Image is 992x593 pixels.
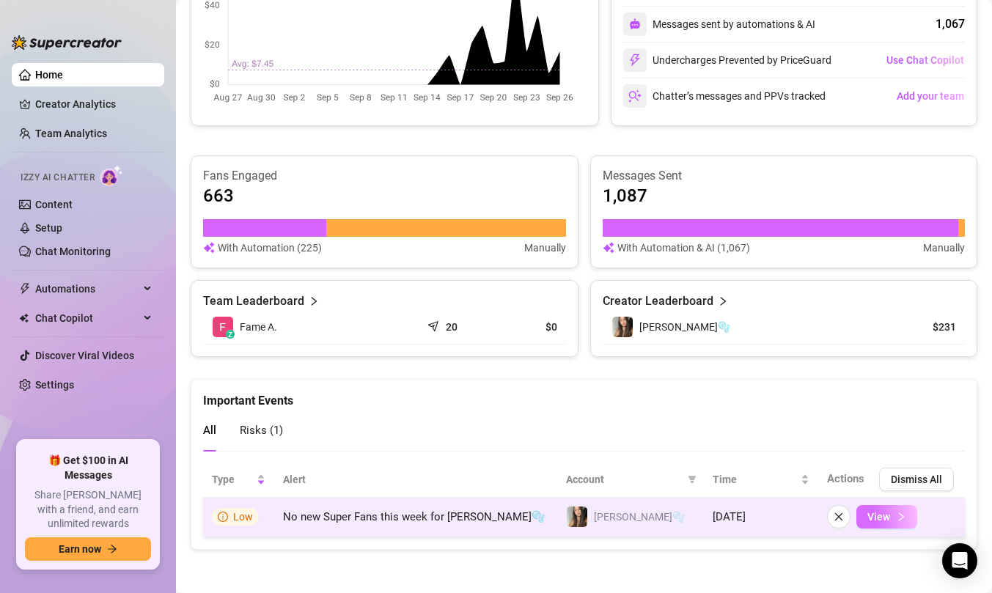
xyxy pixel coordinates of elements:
[713,510,746,523] span: [DATE]
[623,12,815,36] div: Messages sent by automations & AI
[896,84,965,108] button: Add your team
[886,54,964,66] span: Use Chat Copilot
[35,222,62,234] a: Setup
[274,462,557,498] th: Alert
[524,240,566,256] article: Manually
[834,512,844,522] span: close
[35,69,63,81] a: Home
[942,543,977,578] div: Open Intercom Messenger
[623,84,826,108] div: Chatter’s messages and PPVs tracked
[25,537,151,561] button: Earn nowarrow-right
[35,350,134,361] a: Discover Viral Videos
[19,283,31,295] span: thunderbolt
[35,246,111,257] a: Chat Monitoring
[688,475,697,484] span: filter
[623,48,831,72] div: Undercharges Prevented by PriceGuard
[218,240,322,256] article: With Automation (225)
[867,511,890,523] span: View
[628,54,642,67] img: svg%3e
[19,313,29,323] img: Chat Copilot
[35,92,153,116] a: Creator Analytics
[685,468,699,490] span: filter
[21,171,95,185] span: Izzy AI Chatter
[427,317,442,332] span: send
[203,292,304,310] article: Team Leaderboard
[203,424,216,437] span: All
[603,184,647,207] article: 1,087
[309,292,319,310] span: right
[886,48,965,72] button: Use Chat Copilot
[35,277,139,301] span: Automations
[35,199,73,210] a: Content
[617,240,750,256] article: With Automation & AI (1,067)
[59,543,101,555] span: Earn now
[25,454,151,482] span: 🎁 Get $100 in AI Messages
[240,424,283,437] span: Risks ( 1 )
[704,462,818,498] th: Time
[233,511,253,523] span: Low
[897,90,964,102] span: Add your team
[35,128,107,139] a: Team Analytics
[594,511,685,523] span: [PERSON_NAME]🫧
[628,89,642,103] img: svg%3e
[35,306,139,330] span: Chat Copilot
[203,380,965,410] div: Important Events
[226,330,235,339] div: z
[629,18,641,30] img: svg%3e
[283,510,545,523] span: No new Super Fans this week for [PERSON_NAME]🫧
[567,507,587,527] img: Bella🫧
[203,240,215,256] img: svg%3e
[240,319,277,335] span: Fame A.
[446,320,458,334] article: 20
[713,471,798,487] span: Time
[203,184,234,207] article: 663
[603,168,966,184] article: Messages Sent
[923,240,965,256] article: Manually
[891,474,942,485] span: Dismiss All
[856,505,917,528] button: View
[603,292,713,310] article: Creator Leaderboard
[879,468,954,491] button: Dismiss All
[212,471,254,487] span: Type
[213,317,233,337] img: Fame Agency
[100,165,123,186] img: AI Chatter
[718,292,728,310] span: right
[896,512,906,522] span: right
[889,320,956,334] article: $231
[603,240,614,256] img: svg%3e
[35,379,74,391] a: Settings
[936,15,965,33] div: 1,067
[502,320,557,334] article: $0
[107,544,117,554] span: arrow-right
[12,35,122,50] img: logo-BBDzfeDw.svg
[827,472,864,485] span: Actions
[612,317,633,337] img: Bella🫧
[639,321,730,333] span: [PERSON_NAME]🫧
[566,471,682,487] span: Account
[203,168,566,184] article: Fans Engaged
[203,462,274,498] th: Type
[218,512,228,522] span: info-circle
[25,488,151,531] span: Share [PERSON_NAME] with a friend, and earn unlimited rewards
